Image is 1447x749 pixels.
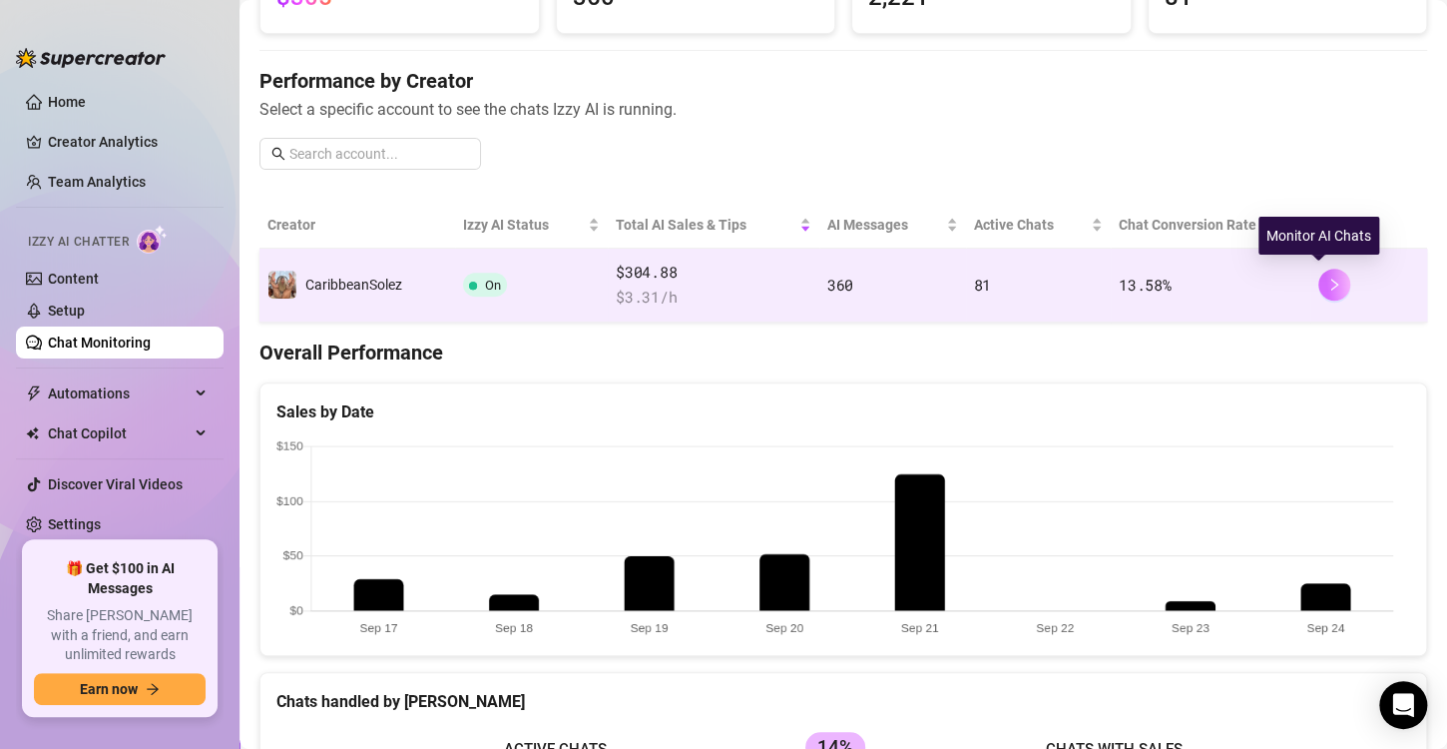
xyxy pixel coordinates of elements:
[1119,275,1171,295] span: 13.58 %
[48,377,190,409] span: Automations
[80,681,138,697] span: Earn now
[819,202,966,249] th: AI Messages
[259,67,1427,95] h4: Performance by Creator
[305,277,402,293] span: CaribbeanSolez
[259,97,1427,122] span: Select a specific account to see the chats Izzy AI is running.
[616,214,795,236] span: Total AI Sales & Tips
[608,202,819,249] th: Total AI Sales & Tips
[28,233,129,252] span: Izzy AI Chatter
[289,143,469,165] input: Search account...
[974,214,1087,236] span: Active Chats
[48,126,208,158] a: Creator Analytics
[48,516,101,532] a: Settings
[455,202,608,249] th: Izzy AI Status
[26,426,39,440] img: Chat Copilot
[34,673,206,705] button: Earn nowarrow-right
[276,689,1410,714] div: Chats handled by [PERSON_NAME]
[26,385,42,401] span: thunderbolt
[48,303,85,319] a: Setup
[48,271,99,287] a: Content
[34,606,206,665] span: Share [PERSON_NAME] with a friend, and earn unlimited rewards
[1258,217,1379,255] div: Monitor AI Chats
[48,94,86,110] a: Home
[48,335,151,351] a: Chat Monitoring
[48,417,190,449] span: Chat Copilot
[1318,269,1350,301] button: right
[34,559,206,598] span: 🎁 Get $100 in AI Messages
[16,48,166,68] img: logo-BBDzfeDw.svg
[485,278,501,293] span: On
[616,261,811,285] span: $304.88
[1111,202,1310,249] th: Chat Conversion Rate
[463,214,584,236] span: Izzy AI Status
[1327,278,1341,292] span: right
[827,275,853,295] span: 360
[259,339,1427,367] h4: Overall Performance
[146,682,160,696] span: arrow-right
[48,174,146,190] a: Team Analytics
[616,286,811,310] span: $ 3.31 /h
[48,476,183,492] a: Discover Viral Videos
[974,275,991,295] span: 81
[276,399,1410,424] div: Sales by Date
[827,214,942,236] span: AI Messages
[271,147,285,161] span: search
[966,202,1111,249] th: Active Chats
[259,202,455,249] th: Creator
[268,271,296,299] img: CaribbeanSolez
[137,225,168,254] img: AI Chatter
[1379,681,1427,729] div: Open Intercom Messenger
